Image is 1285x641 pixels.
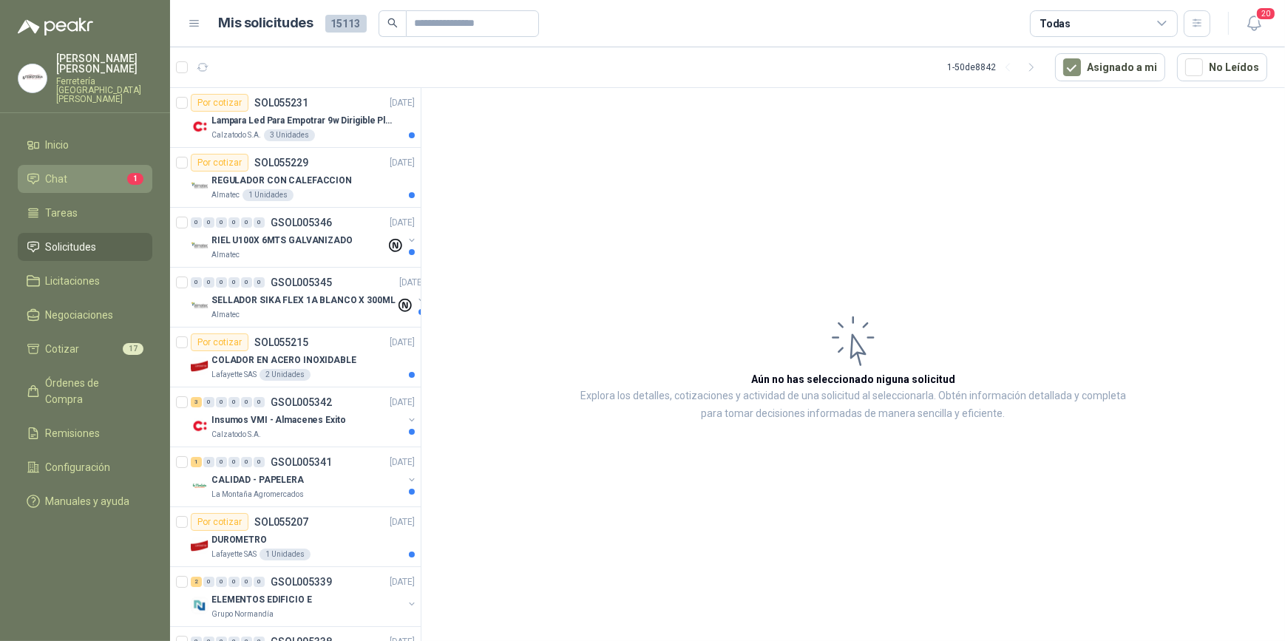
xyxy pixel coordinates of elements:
[46,307,114,323] span: Negociaciones
[260,369,311,381] div: 2 Unidades
[203,217,214,228] div: 0
[46,493,130,509] span: Manuales y ayuda
[228,457,240,467] div: 0
[46,239,97,255] span: Solicitudes
[203,457,214,467] div: 0
[203,277,214,288] div: 0
[191,393,418,441] a: 3 0 0 0 0 0 GSOL005342[DATE] Company LogoInsumos VMI - Almacenes ExitoCalzatodo S.A.
[18,369,152,413] a: Órdenes de Compra
[751,371,955,387] h3: Aún no has seleccionado niguna solicitud
[390,156,415,170] p: [DATE]
[216,277,227,288] div: 0
[264,129,315,141] div: 3 Unidades
[191,154,248,172] div: Por cotizar
[228,277,240,288] div: 0
[387,18,398,28] span: search
[191,237,208,255] img: Company Logo
[211,294,396,308] p: SELLADOR SIKA FLEX 1A BLANCO X 300ML
[390,216,415,230] p: [DATE]
[254,277,265,288] div: 0
[254,517,308,527] p: SOL055207
[191,417,208,435] img: Company Logo
[1177,53,1267,81] button: No Leídos
[390,336,415,350] p: [DATE]
[18,199,152,227] a: Tareas
[211,549,257,560] p: Lafayette SAS
[18,18,93,35] img: Logo peakr
[1055,53,1165,81] button: Asignado a mi
[203,577,214,587] div: 0
[260,549,311,560] div: 1 Unidades
[211,593,312,607] p: ELEMENTOS EDIFICIO E
[46,171,68,187] span: Chat
[390,96,415,110] p: [DATE]
[254,337,308,347] p: SOL055215
[191,357,208,375] img: Company Logo
[211,189,240,201] p: Almatec
[191,297,208,315] img: Company Logo
[46,273,101,289] span: Licitaciones
[203,397,214,407] div: 0
[219,13,313,34] h1: Mis solicitudes
[18,233,152,261] a: Solicitudes
[191,274,427,321] a: 0 0 0 0 0 0 GSOL005345[DATE] Company LogoSELLADOR SIKA FLEX 1A BLANCO X 300MLAlmatec
[254,457,265,467] div: 0
[170,507,421,567] a: Por cotizarSOL055207[DATE] Company LogoDUROMETROLafayette SAS1 Unidades
[46,375,138,407] span: Órdenes de Compra
[254,157,308,168] p: SOL055229
[191,513,248,531] div: Por cotizar
[211,234,353,248] p: RIEL U100X 6MTS GALVANIZADO
[243,189,294,201] div: 1 Unidades
[325,15,367,33] span: 15113
[228,577,240,587] div: 0
[18,419,152,447] a: Remisiones
[191,537,208,554] img: Company Logo
[211,533,267,547] p: DUROMETRO
[191,573,418,620] a: 2 0 0 0 0 0 GSOL005339[DATE] Company LogoELEMENTOS EDIFICIO EGrupo Normandía
[211,413,346,427] p: Insumos VMI - Almacenes Exito
[211,114,396,128] p: Lampara Led Para Empotrar 9w Dirigible Plafon 11cm
[254,397,265,407] div: 0
[127,173,143,185] span: 1
[170,88,421,148] a: Por cotizarSOL055231[DATE] Company LogoLampara Led Para Empotrar 9w Dirigible Plafon 11cmCalzatod...
[241,397,252,407] div: 0
[18,453,152,481] a: Configuración
[191,118,208,135] img: Company Logo
[569,387,1137,423] p: Explora los detalles, cotizaciones y actividad de una solicitud al seleccionarla. Obtén informaci...
[216,397,227,407] div: 0
[46,425,101,441] span: Remisiones
[390,575,415,589] p: [DATE]
[191,477,208,495] img: Company Logo
[46,341,80,357] span: Cotizar
[947,55,1043,79] div: 1 - 50 de 8842
[254,577,265,587] div: 0
[191,177,208,195] img: Company Logo
[46,137,69,153] span: Inicio
[254,98,308,108] p: SOL055231
[271,397,332,407] p: GSOL005342
[191,94,248,112] div: Por cotizar
[191,453,418,501] a: 1 0 0 0 0 0 GSOL005341[DATE] Company LogoCALIDAD - PAPELERALa Montaña Agromercados
[211,473,304,487] p: CALIDAD - PAPELERA
[191,333,248,351] div: Por cotizar
[216,217,227,228] div: 0
[211,174,352,188] p: REGULADOR CON CALEFACCION
[228,217,240,228] div: 0
[170,148,421,208] a: Por cotizarSOL055229[DATE] Company LogoREGULADOR CON CALEFACCIONAlmatec1 Unidades
[271,457,332,467] p: GSOL005341
[191,597,208,614] img: Company Logo
[271,217,332,228] p: GSOL005346
[18,165,152,193] a: Chat1
[1241,10,1267,37] button: 20
[211,429,261,441] p: Calzatodo S.A.
[241,277,252,288] div: 0
[211,608,274,620] p: Grupo Normandía
[211,489,304,501] p: La Montaña Agromercados
[46,459,111,475] span: Configuración
[211,353,356,367] p: COLADOR EN ACERO INOXIDABLE
[241,577,252,587] div: 0
[191,214,418,261] a: 0 0 0 0 0 0 GSOL005346[DATE] Company LogoRIEL U100X 6MTS GALVANIZADOAlmatec
[56,53,152,74] p: [PERSON_NAME] [PERSON_NAME]
[211,249,240,261] p: Almatec
[211,129,261,141] p: Calzatodo S.A.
